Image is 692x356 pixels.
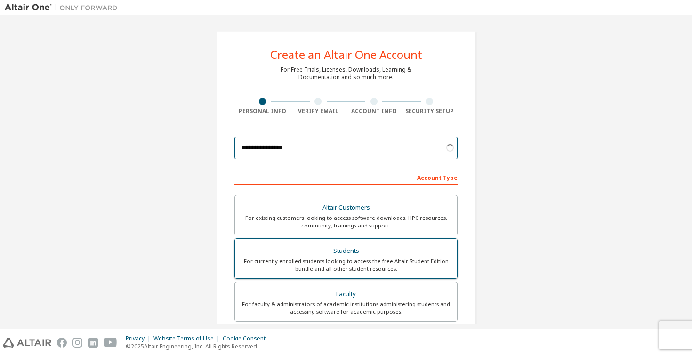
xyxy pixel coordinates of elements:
img: linkedin.svg [88,338,98,348]
div: Website Terms of Use [153,335,223,342]
div: Privacy [126,335,153,342]
img: instagram.svg [72,338,82,348]
div: Cookie Consent [223,335,271,342]
div: Faculty [241,288,451,301]
img: youtube.svg [104,338,117,348]
div: Account Type [234,170,458,185]
img: facebook.svg [57,338,67,348]
div: Security Setup [402,107,458,115]
img: Altair One [5,3,122,12]
div: Students [241,244,451,258]
div: Personal Info [234,107,290,115]
div: Create an Altair One Account [270,49,422,60]
div: For currently enrolled students looking to access the free Altair Student Edition bundle and all ... [241,258,451,273]
div: Altair Customers [241,201,451,214]
div: For faculty & administrators of academic institutions administering students and accessing softwa... [241,300,451,316]
div: Account Info [346,107,402,115]
img: altair_logo.svg [3,338,51,348]
div: For existing customers looking to access software downloads, HPC resources, community, trainings ... [241,214,451,229]
div: Verify Email [290,107,346,115]
p: © 2025 Altair Engineering, Inc. All Rights Reserved. [126,342,271,350]
div: For Free Trials, Licenses, Downloads, Learning & Documentation and so much more. [281,66,411,81]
